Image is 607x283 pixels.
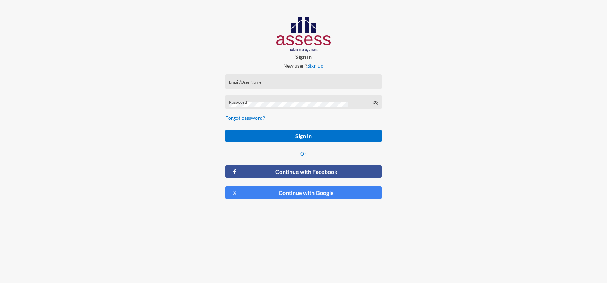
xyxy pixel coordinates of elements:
[220,63,388,69] p: New user ?
[225,186,382,199] button: Continue with Google
[225,151,382,157] p: Or
[225,130,382,142] button: Sign in
[220,53,388,60] p: Sign in
[225,165,382,178] button: Continue with Facebook
[276,17,331,52] img: AssessLogoo.svg
[225,115,265,121] a: Forgot password?
[307,63,323,69] a: Sign up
